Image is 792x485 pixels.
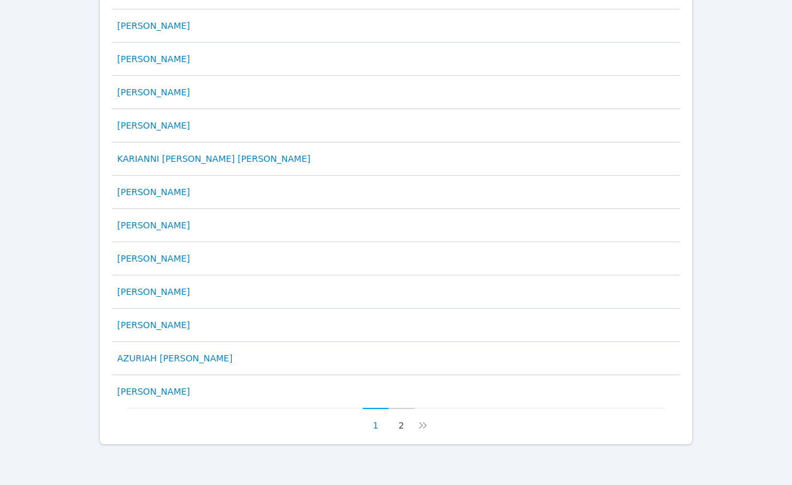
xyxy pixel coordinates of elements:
tr: [PERSON_NAME] [112,9,680,43]
tr: KARIANNI [PERSON_NAME] [PERSON_NAME] [112,142,680,176]
tr: [PERSON_NAME] [112,375,680,408]
tr: [PERSON_NAME] [112,76,680,109]
a: [PERSON_NAME] [117,219,190,232]
a: [PERSON_NAME] [117,119,190,132]
tr: [PERSON_NAME] [112,242,680,275]
tr: [PERSON_NAME] [112,109,680,142]
a: [PERSON_NAME] [117,385,190,398]
a: [PERSON_NAME] [117,186,190,198]
tr: [PERSON_NAME] [112,275,680,309]
a: [PERSON_NAME] [117,319,190,331]
tr: AZURIAH [PERSON_NAME] [112,342,680,375]
button: 2 [388,408,414,432]
tr: [PERSON_NAME] [112,309,680,342]
a: [PERSON_NAME] [117,252,190,265]
button: 1 [363,408,388,432]
a: [PERSON_NAME] [117,53,190,65]
tr: [PERSON_NAME] [112,43,680,76]
a: AZURIAH [PERSON_NAME] [117,352,232,365]
tr: [PERSON_NAME] [112,209,680,242]
tr: [PERSON_NAME] [112,176,680,209]
a: [PERSON_NAME] [117,285,190,298]
a: [PERSON_NAME] [117,86,190,99]
a: [PERSON_NAME] [117,19,190,32]
a: KARIANNI [PERSON_NAME] [PERSON_NAME] [117,152,311,165]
